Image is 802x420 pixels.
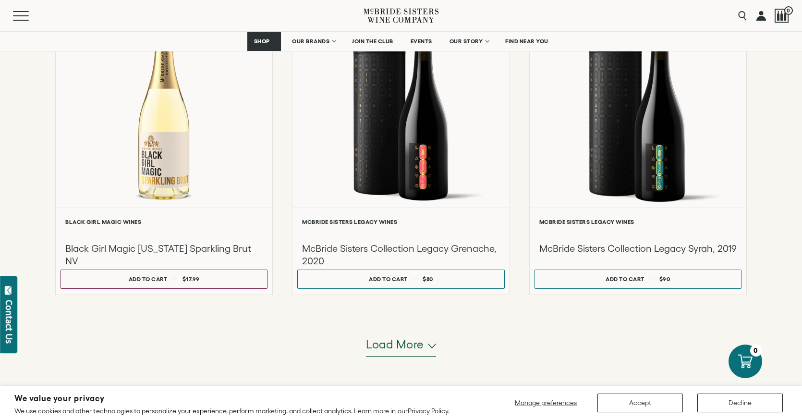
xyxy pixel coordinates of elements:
button: Mobile Menu Trigger [13,11,48,21]
a: Red McBride Sisters Collection Legacy Grenache with Tube McBride Sisters Legacy Wines McBride Sis... [292,1,510,295]
span: EVENTS [411,38,432,45]
span: $90 [659,276,670,282]
span: Load more [366,336,424,353]
span: Manage preferences [515,399,577,407]
h6: Black Girl Magic Wines [65,219,263,225]
span: OUR STORY [450,38,483,45]
button: Add to cart $90 [535,270,741,289]
button: Load more [366,334,436,357]
a: EVENTS [404,32,438,51]
a: FIND NEAR YOU [499,32,555,51]
a: OUR STORY [443,32,495,51]
h6: McBride Sisters Legacy Wines [302,219,499,225]
span: SHOP [254,38,270,45]
h3: Black Girl Magic [US_STATE] Sparkling Brut NV [65,242,263,267]
button: Accept [597,394,683,412]
h6: McBride Sisters Legacy Wines [539,219,737,225]
h3: McBride Sisters Collection Legacy Syrah, 2019 [539,242,737,255]
button: Manage preferences [509,394,583,412]
span: $80 [423,276,433,282]
a: JOIN THE CLUB [346,32,400,51]
div: Add to cart [129,272,168,286]
div: Add to cart [606,272,644,286]
a: Red McBride Sisters Collection Legacy Syrah with Tube McBride Sisters Legacy Wines McBride Sister... [529,1,747,295]
a: White Black Girl Magic California Sparkling Brut Black Girl Magic Wines Black Girl Magic [US_STAT... [55,1,273,295]
a: OUR BRANDS [286,32,341,51]
div: Contact Us [4,300,14,344]
p: We use cookies and other technologies to personalize your experience, perform marketing, and coll... [14,407,450,415]
div: 0 [750,345,762,357]
h2: We value your privacy [14,395,450,403]
div: Add to cart [369,272,408,286]
button: Add to cart $80 [297,270,504,289]
h3: McBride Sisters Collection Legacy Grenache, 2020 [302,242,499,267]
span: OUR BRANDS [292,38,329,45]
button: Decline [697,394,783,412]
a: SHOP [247,32,281,51]
span: 0 [784,6,793,15]
button: Add to cart $17.99 [61,270,267,289]
span: JOIN THE CLUB [352,38,393,45]
a: Privacy Policy. [408,407,450,415]
span: $17.99 [182,276,200,282]
span: FIND NEAR YOU [505,38,548,45]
